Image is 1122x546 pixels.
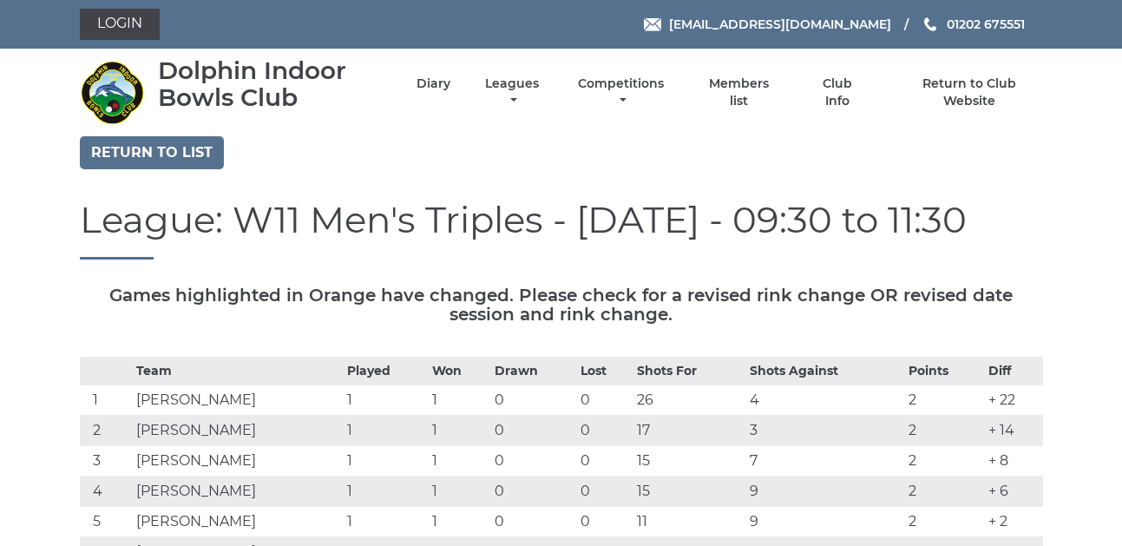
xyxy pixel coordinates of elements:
[343,446,428,477] td: 1
[80,200,1043,260] h1: League: W11 Men's Triples - [DATE] - 09:30 to 11:30
[633,385,745,416] td: 26
[80,446,133,477] td: 3
[984,507,1042,537] td: + 2
[904,416,984,446] td: 2
[633,507,745,537] td: 11
[132,358,343,385] th: Team
[633,477,745,507] td: 15
[644,15,891,34] a: Email [EMAIL_ADDRESS][DOMAIN_NAME]
[428,507,490,537] td: 1
[80,286,1043,324] h5: Games highlighted in Orange have changed. Please check for a revised rink change OR revised date ...
[576,416,633,446] td: 0
[343,358,428,385] th: Played
[490,385,575,416] td: 0
[576,507,633,537] td: 0
[490,507,575,537] td: 0
[633,446,745,477] td: 15
[80,477,133,507] td: 4
[428,477,490,507] td: 1
[745,477,905,507] td: 9
[428,358,490,385] th: Won
[745,385,905,416] td: 4
[132,385,343,416] td: [PERSON_NAME]
[80,9,160,40] a: Login
[984,477,1042,507] td: + 6
[924,17,936,31] img: Phone us
[576,477,633,507] td: 0
[576,358,633,385] th: Lost
[343,385,428,416] td: 1
[490,358,575,385] th: Drawn
[158,57,386,111] div: Dolphin Indoor Bowls Club
[481,76,543,109] a: Leagues
[132,446,343,477] td: [PERSON_NAME]
[745,358,905,385] th: Shots Against
[904,446,984,477] td: 2
[633,358,745,385] th: Shots For
[699,76,778,109] a: Members list
[428,416,490,446] td: 1
[904,358,984,385] th: Points
[343,416,428,446] td: 1
[490,446,575,477] td: 0
[428,446,490,477] td: 1
[80,136,224,169] a: Return to list
[132,507,343,537] td: [PERSON_NAME]
[984,416,1042,446] td: + 14
[669,16,891,32] span: [EMAIL_ADDRESS][DOMAIN_NAME]
[576,446,633,477] td: 0
[947,16,1025,32] span: 01202 675551
[417,76,450,92] a: Diary
[80,416,133,446] td: 2
[904,507,984,537] td: 2
[490,477,575,507] td: 0
[922,15,1025,34] a: Phone us 01202 675551
[633,416,745,446] td: 17
[132,416,343,446] td: [PERSON_NAME]
[745,416,905,446] td: 3
[80,385,133,416] td: 1
[574,76,669,109] a: Competitions
[745,446,905,477] td: 7
[343,477,428,507] td: 1
[984,446,1042,477] td: + 8
[984,385,1042,416] td: + 22
[576,385,633,416] td: 0
[896,76,1042,109] a: Return to Club Website
[80,507,133,537] td: 5
[132,477,343,507] td: [PERSON_NAME]
[745,507,905,537] td: 9
[984,358,1042,385] th: Diff
[428,385,490,416] td: 1
[490,416,575,446] td: 0
[80,60,145,125] img: Dolphin Indoor Bowls Club
[904,385,984,416] td: 2
[343,507,428,537] td: 1
[810,76,866,109] a: Club Info
[904,477,984,507] td: 2
[644,18,661,31] img: Email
